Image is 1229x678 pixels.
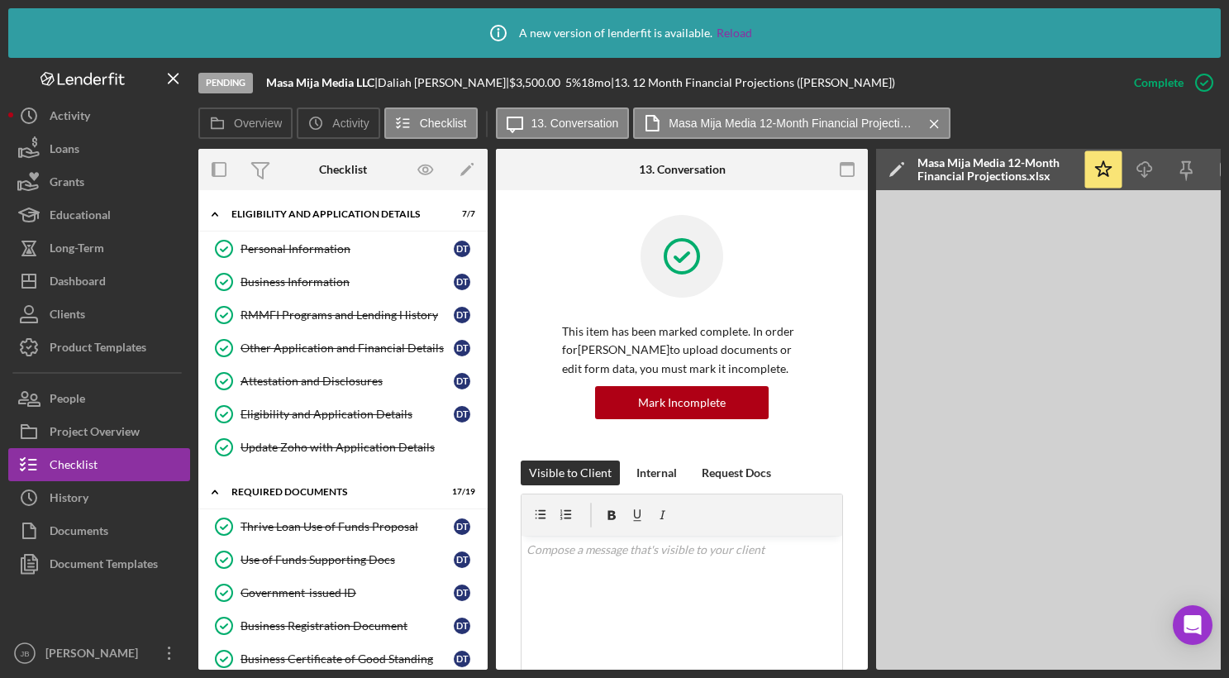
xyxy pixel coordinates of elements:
[207,543,479,576] a: Use of Funds Supporting DocsDT
[8,481,190,514] button: History
[454,340,470,356] div: D T
[529,461,612,485] div: Visible to Client
[231,209,434,219] div: Eligibility and Application Details
[207,576,479,609] a: Government-issued IDDT
[207,298,479,332] a: RMMFI Programs and Lending HistoryDT
[454,551,470,568] div: D T
[50,547,158,585] div: Document Templates
[41,637,149,674] div: [PERSON_NAME]
[1117,66,1221,99] button: Complete
[241,375,454,388] div: Attestation and Disclosures
[420,117,467,130] label: Checklist
[454,241,470,257] div: D T
[241,242,454,255] div: Personal Information
[241,408,454,421] div: Eligibility and Application Details
[521,461,620,485] button: Visible to Client
[8,547,190,580] a: Document Templates
[8,514,190,547] button: Documents
[207,609,479,642] a: Business Registration DocumentDT
[50,481,88,518] div: History
[445,487,475,497] div: 17 / 19
[207,510,479,543] a: Thrive Loan Use of Funds ProposalDT
[241,308,454,322] div: RMMFI Programs and Lending History
[478,12,752,54] div: A new version of lenderfit is available.
[297,107,379,139] button: Activity
[241,441,479,454] div: Update Zoho with Application Details
[454,651,470,667] div: D T
[509,76,565,89] div: $3,500.00
[633,107,950,139] button: Masa Mija Media 12-Month Financial Projections.xlsx
[562,322,802,378] p: This item has been marked complete. In order for [PERSON_NAME] to upload documents or edit form d...
[693,461,779,485] button: Request Docs
[332,117,369,130] label: Activity
[207,431,479,464] a: Update Zoho with Application Details
[638,386,726,419] div: Mark Incomplete
[266,75,374,89] b: Masa Mija Media LLC
[454,307,470,323] div: D T
[636,461,677,485] div: Internal
[241,341,454,355] div: Other Application and Financial Details
[241,553,454,566] div: Use of Funds Supporting Docs
[669,117,917,130] label: Masa Mija Media 12-Month Financial Projections.xlsx
[702,461,771,485] div: Request Docs
[581,76,611,89] div: 18 mo
[266,76,378,89] div: |
[207,265,479,298] a: Business InformationDT
[198,107,293,139] button: Overview
[207,232,479,265] a: Personal InformationDT
[207,332,479,365] a: Other Application and Financial DetailsDT
[454,618,470,634] div: D T
[8,637,190,670] button: JB[PERSON_NAME]
[207,365,479,398] a: Attestation and DisclosuresDT
[454,585,470,601] div: D T
[639,163,726,176] div: 13. Conversation
[454,518,470,535] div: D T
[241,586,454,599] div: Government-issued ID
[20,649,29,658] text: JB
[207,398,479,431] a: Eligibility and Application DetailsDT
[241,619,454,633] div: Business Registration Document
[319,163,367,176] div: Checklist
[917,156,1074,183] div: Masa Mija Media 12-Month Financial Projections.xlsx
[234,117,282,130] label: Overview
[628,461,685,485] button: Internal
[378,76,509,89] div: Daliah [PERSON_NAME] |
[565,76,581,89] div: 5 %
[454,373,470,389] div: D T
[1173,605,1212,645] div: Open Intercom Messenger
[717,26,752,40] a: Reload
[198,73,253,93] div: Pending
[241,652,454,666] div: Business Certificate of Good Standing
[454,406,470,423] div: D T
[595,386,769,419] button: Mark Incomplete
[531,117,619,130] label: 13. Conversation
[241,275,454,289] div: Business Information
